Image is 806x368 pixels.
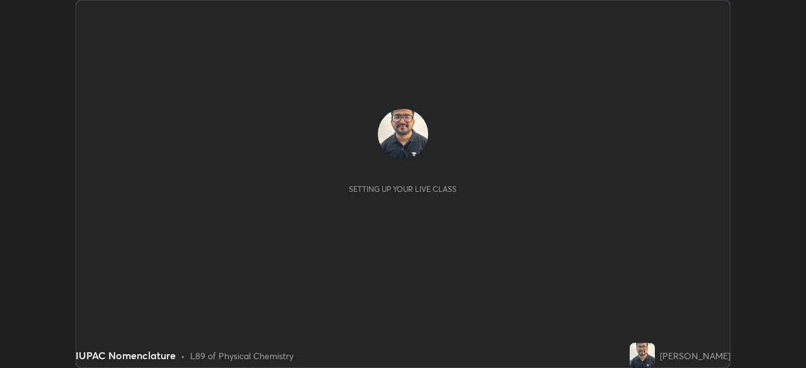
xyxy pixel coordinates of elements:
div: [PERSON_NAME] [660,349,730,362]
div: Setting up your live class [349,184,457,194]
div: • [181,349,185,362]
img: 8aca7005bdf34aeda6799b687e6e9637.jpg [630,343,655,368]
div: L89 of Physical Chemistry [190,349,293,362]
div: IUPAC Nomenclature [76,348,176,363]
img: 8aca7005bdf34aeda6799b687e6e9637.jpg [378,109,428,159]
